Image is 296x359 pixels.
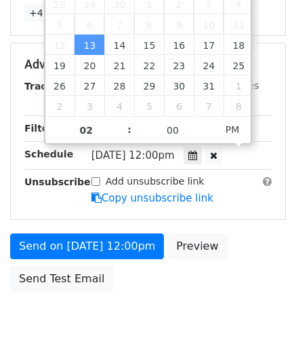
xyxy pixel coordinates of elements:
[24,149,73,159] strong: Schedule
[134,35,164,55] span: October 15, 2025
[91,192,213,204] a: Copy unsubscribe link
[45,117,128,144] input: Hour
[224,96,253,116] span: November 8, 2025
[134,75,164,96] span: October 29, 2025
[164,35,194,55] span: October 16, 2025
[45,75,75,96] span: October 26, 2025
[75,75,104,96] span: October 27, 2025
[104,14,134,35] span: October 7, 2025
[45,35,75,55] span: October 12, 2025
[106,174,205,189] label: Add unsubscribe link
[104,96,134,116] span: November 4, 2025
[224,14,253,35] span: October 11, 2025
[164,75,194,96] span: October 30, 2025
[45,55,75,75] span: October 19, 2025
[194,75,224,96] span: October 31, 2025
[224,35,253,55] span: October 18, 2025
[10,233,164,259] a: Send on [DATE] 12:00pm
[164,55,194,75] span: October 23, 2025
[194,55,224,75] span: October 24, 2025
[167,233,227,259] a: Preview
[24,57,272,72] h5: Advanced
[104,35,134,55] span: October 14, 2025
[131,117,214,144] input: Minute
[75,96,104,116] span: November 3, 2025
[24,123,59,134] strong: Filters
[224,55,253,75] span: October 25, 2025
[134,14,164,35] span: October 8, 2025
[24,176,91,187] strong: Unsubscribe
[104,55,134,75] span: October 21, 2025
[134,55,164,75] span: October 22, 2025
[75,35,104,55] span: October 13, 2025
[75,14,104,35] span: October 6, 2025
[194,14,224,35] span: October 10, 2025
[214,116,251,143] span: Click to toggle
[104,75,134,96] span: October 28, 2025
[91,149,175,162] span: [DATE] 12:00pm
[45,14,75,35] span: October 5, 2025
[224,75,253,96] span: November 1, 2025
[194,35,224,55] span: October 17, 2025
[127,116,131,143] span: :
[10,266,113,292] a: Send Test Email
[134,96,164,116] span: November 5, 2025
[24,5,81,22] a: +47 more
[164,96,194,116] span: November 6, 2025
[45,96,75,116] span: November 2, 2025
[75,55,104,75] span: October 20, 2025
[194,96,224,116] span: November 7, 2025
[24,81,70,92] strong: Tracking
[164,14,194,35] span: October 9, 2025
